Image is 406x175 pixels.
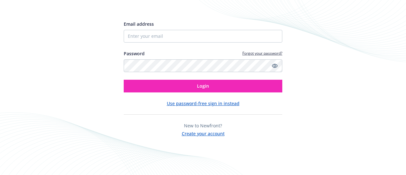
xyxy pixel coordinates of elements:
[167,100,239,107] button: Use password-free sign in instead
[124,21,154,27] span: Email address
[124,80,282,92] button: Login
[242,50,282,56] a: Forgot your password?
[124,59,282,72] input: Enter your password
[124,30,282,43] input: Enter your email
[197,83,209,89] span: Login
[124,50,145,57] label: Password
[271,62,278,70] a: Show password
[182,129,225,137] button: Create your account
[184,123,222,129] span: New to Newfront?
